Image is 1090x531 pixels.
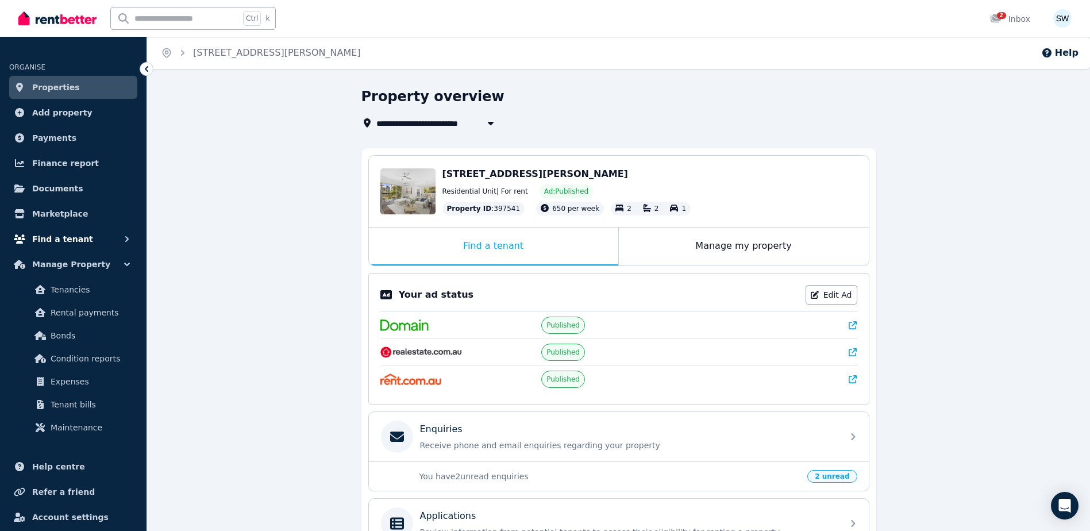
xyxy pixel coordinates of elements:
a: Marketplace [9,202,137,225]
span: Tenant bills [51,398,128,411]
p: You have 2 unread enquiries [419,471,801,482]
span: Ctrl [243,11,261,26]
span: Published [546,348,580,357]
span: Expenses [51,375,128,388]
span: Marketplace [32,207,88,221]
span: k [265,14,269,23]
span: Condition reports [51,352,128,365]
span: Tenancies [51,283,128,297]
span: Published [546,321,580,330]
a: Edit Ad [806,285,857,305]
span: Ad: Published [544,187,588,196]
img: RealEstate.com.au [380,347,463,358]
button: Manage Property [9,253,137,276]
span: Manage Property [32,257,110,271]
span: Rental payments [51,306,128,320]
img: Domain.com.au [380,320,429,331]
span: Finance report [32,156,99,170]
p: Your ad status [399,288,473,302]
span: Published [546,375,580,384]
a: Properties [9,76,137,99]
a: Account settings [9,506,137,529]
a: Expenses [14,370,133,393]
a: Documents [9,177,137,200]
button: Help [1041,46,1079,60]
span: Bonds [51,329,128,343]
button: Find a tenant [9,228,137,251]
span: 1 [681,205,686,213]
span: 2 [654,205,659,213]
a: Add property [9,101,137,124]
span: ORGANISE [9,63,45,71]
a: Payments [9,126,137,149]
span: 2 [997,12,1006,19]
a: Condition reports [14,347,133,370]
div: Find a tenant [369,228,618,265]
img: Rent.com.au [380,374,442,385]
span: Account settings [32,510,109,524]
a: Finance report [9,152,137,175]
p: Applications [420,509,476,523]
a: Tenant bills [14,393,133,416]
span: Residential Unit | For rent [442,187,528,196]
span: 650 per week [552,205,599,213]
span: 2 unread [807,470,857,483]
h1: Property overview [361,87,504,106]
span: Payments [32,131,76,145]
span: 2 [627,205,631,213]
a: Refer a friend [9,480,137,503]
a: Rental payments [14,301,133,324]
a: EnquiriesReceive phone and email enquiries regarding your property [369,412,869,461]
span: Find a tenant [32,232,93,246]
a: Help centre [9,455,137,478]
a: Tenancies [14,278,133,301]
div: Inbox [990,13,1030,25]
a: Maintenance [14,416,133,439]
p: Enquiries [420,422,463,436]
span: Property ID [447,204,492,213]
span: Properties [32,80,80,94]
img: RentBetter [18,10,97,27]
a: Bonds [14,324,133,347]
span: Refer a friend [32,485,95,499]
span: Help centre [32,460,85,474]
p: Receive phone and email enquiries regarding your property [420,440,836,451]
nav: Breadcrumb [147,37,375,69]
div: Manage my property [619,228,869,265]
span: [STREET_ADDRESS][PERSON_NAME] [442,168,628,179]
span: Add property [32,106,93,120]
span: Documents [32,182,83,195]
div: Open Intercom Messenger [1051,492,1079,520]
div: : 397541 [442,202,525,216]
img: Sam Watson [1053,9,1072,28]
a: [STREET_ADDRESS][PERSON_NAME] [193,47,361,58]
span: Maintenance [51,421,128,434]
